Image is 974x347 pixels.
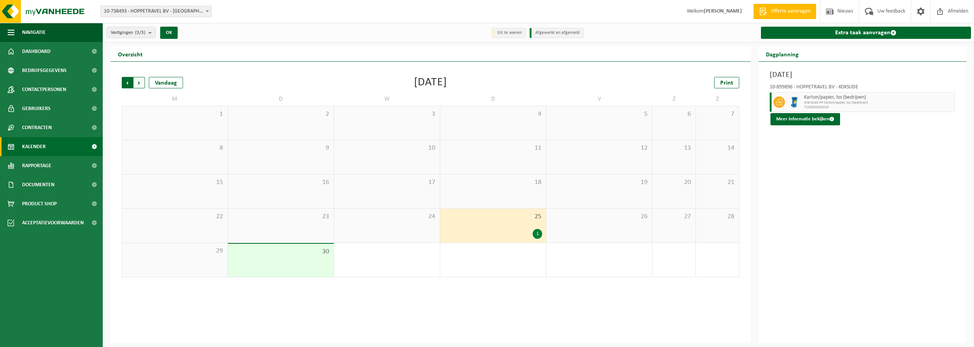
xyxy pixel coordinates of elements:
[720,80,733,86] span: Print
[22,175,54,194] span: Documenten
[444,178,542,187] span: 18
[444,110,542,118] span: 4
[22,42,51,61] span: Dashboard
[122,92,228,106] td: M
[232,213,330,221] span: 23
[804,101,953,105] span: WB-0240-HP karton/papier, los (bedrijven)
[700,144,735,152] span: 14
[769,8,812,15] span: Offerte aanvragen
[22,80,66,99] span: Contactpersonen
[758,46,806,61] h2: Dagplanning
[700,213,735,221] span: 28
[22,194,57,213] span: Product Shop
[414,77,447,88] div: [DATE]
[126,110,224,118] span: 1
[700,178,735,187] span: 21
[126,178,224,187] span: 15
[100,6,212,17] span: 10-738493 - HOPPETRAVEL BV - POPERINGE
[533,229,542,239] div: 1
[550,178,648,187] span: 19
[770,113,840,125] button: Meer informatie bekijken
[656,110,692,118] span: 6
[22,137,46,156] span: Kalender
[232,110,330,118] span: 2
[550,110,648,118] span: 5
[550,213,648,221] span: 26
[700,110,735,118] span: 7
[338,144,436,152] span: 10
[789,96,800,108] img: WB-0240-HPE-BE-01
[546,92,653,106] td: V
[22,99,51,118] span: Gebruikers
[704,8,742,14] strong: [PERSON_NAME]
[126,213,224,221] span: 22
[770,85,955,92] div: 10-899896 - HOPPETRAVEL BV - KOKSIJDE
[444,213,542,221] span: 25
[160,27,178,39] button: OK
[338,178,436,187] span: 17
[126,144,224,152] span: 8
[134,77,145,88] span: Volgende
[338,110,436,118] span: 3
[656,178,692,187] span: 20
[107,27,156,38] button: Vestigingen(3/3)
[110,46,150,61] h2: Overzicht
[338,213,436,221] span: 24
[135,30,145,35] count: (3/3)
[696,92,739,106] td: Z
[228,92,334,106] td: D
[444,144,542,152] span: 11
[770,69,955,81] h3: [DATE]
[232,248,330,256] span: 30
[550,144,648,152] span: 12
[232,178,330,187] span: 16
[653,92,696,106] td: Z
[804,94,953,101] span: Karton/papier, los (bedrijven)
[656,144,692,152] span: 13
[101,6,211,17] span: 10-738493 - HOPPETRAVEL BV - POPERINGE
[530,28,584,38] li: Afgewerkt en afgemeld
[22,213,84,232] span: Acceptatievoorwaarden
[22,61,67,80] span: Bedrijfsgegevens
[334,92,440,106] td: W
[656,213,692,221] span: 27
[22,156,51,175] span: Rapportage
[149,77,183,88] div: Vandaag
[232,144,330,152] span: 9
[126,247,224,255] span: 29
[492,28,526,38] li: Uit te voeren
[111,27,145,38] span: Vestigingen
[22,23,46,42] span: Navigatie
[122,77,133,88] span: Vorige
[804,105,953,110] span: T250002062019
[440,92,546,106] td: D
[22,118,52,137] span: Contracten
[714,77,739,88] a: Print
[761,27,971,39] a: Extra taak aanvragen
[753,4,816,19] a: Offerte aanvragen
